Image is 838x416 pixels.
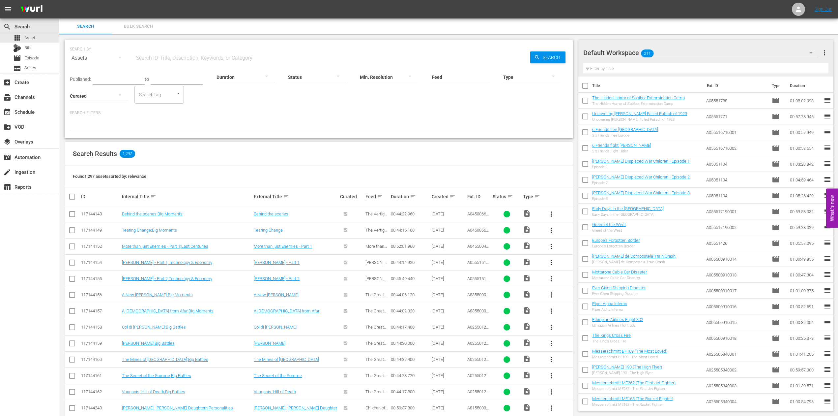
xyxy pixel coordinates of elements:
[772,112,780,120] span: Episode
[543,239,559,254] button: more_vert
[523,290,531,298] span: Video
[592,349,667,354] a: Messerschmitt BF109 (The Most Loved)
[704,219,769,235] td: A055517190002
[365,357,387,372] span: The Great Underground War
[254,292,299,297] a: A New [PERSON_NAME]
[772,128,780,136] span: Episode
[547,291,555,299] span: more_vert
[81,292,120,297] div: 117144156
[530,51,565,63] button: Search
[391,244,429,249] div: 00:52:01.960
[824,397,831,405] span: reorder
[254,357,319,362] a: The Mines of [GEOGRAPHIC_DATA]
[815,7,832,12] a: Sign Out
[592,238,640,243] a: Europe's Forgotten Border
[543,222,559,238] button: more_vert
[122,325,186,330] a: Col di [PERSON_NAME];Big Battles
[787,93,824,109] td: 01:08:02.098
[391,357,429,362] div: 00:44:27.400
[592,292,646,296] div: Ever Given Shipping Disaster
[81,194,120,199] div: ID
[254,389,296,394] a: Vauquois, Hill of Death
[13,64,21,72] span: Series
[540,51,565,63] span: Search
[365,228,387,238] span: The Vertigo Years
[704,299,769,314] td: A005500910016
[24,35,35,41] span: Asset
[547,210,555,218] span: more_vert
[254,308,319,313] a: A [DEMOGRAPHIC_DATA] from Afar
[592,371,662,375] div: [PERSON_NAME] 190 - The High Flyer
[824,160,831,168] span: reorder
[432,276,465,281] div: [DATE]
[768,77,786,95] th: Type
[467,341,491,351] span: A025501210005
[826,188,838,228] button: Open Feedback Widget
[467,211,491,221] span: A045006620001
[824,334,831,342] span: reorder
[391,389,429,394] div: 00:44:17.800
[704,156,769,172] td: A05051104
[824,128,831,136] span: reorder
[122,389,185,394] a: Vauquois, Hill of Death;Big Battles
[704,394,769,409] td: A025505340004
[824,176,831,183] span: reorder
[704,235,769,251] td: A05551426
[391,325,429,330] div: 00:44:17.400
[122,211,183,216] a: Behind the scenes;Big Moments
[824,286,831,294] span: reorder
[703,77,768,95] th: Ext. ID
[365,389,387,404] span: The Great Underground War
[821,45,828,61] button: more_vert
[824,96,831,104] span: reorder
[81,341,120,346] div: 117144159
[493,193,521,201] div: Status
[523,306,531,314] span: video_file
[543,336,559,351] button: more_vert
[432,228,465,233] div: [DATE]
[523,323,531,331] span: Video
[787,109,824,124] td: 00:57:28.946
[592,190,690,195] a: [PERSON_NAME] Displaced War Children - Episode 3
[787,124,824,140] td: 01:00:57.949
[3,168,11,176] span: Ingestion
[772,334,780,342] span: Episode
[340,194,363,199] div: Curated
[592,307,627,312] div: Piper Alpha Inferno
[534,194,540,200] span: sort
[592,149,651,153] div: Six Friends Fight Hitler
[704,93,769,109] td: A05551788
[704,362,769,378] td: A025505340002
[3,79,11,86] span: Create
[523,258,531,266] span: Video
[70,49,128,67] div: Assets
[592,77,703,95] th: Title
[391,211,429,216] div: 00:44:22.960
[467,373,491,383] span: A025501210002
[391,292,429,297] div: 00:44:06.120
[772,318,780,326] span: Episode
[13,34,21,42] span: Asset
[824,302,831,310] span: reorder
[122,373,191,378] a: The Secret of the Somme;Big Battles
[824,366,831,373] span: reorder
[81,260,120,265] div: 117144154
[824,271,831,278] span: reorder
[24,45,32,51] span: Bits
[772,255,780,263] span: Episode
[592,396,673,401] a: Messerschmitt ME163 (The Rocket Fighter)
[547,275,555,283] span: more_vert
[547,339,555,347] span: more_vert
[122,357,208,362] a: The Mines of [GEOGRAPHIC_DATA];Big Battles
[4,5,12,13] span: menu
[592,254,676,259] a: [PERSON_NAME] de Compostela Train Crash
[391,308,429,313] div: 00:44:02.320
[432,308,465,313] div: [DATE]
[787,362,824,378] td: 00:59:57.000
[432,341,465,346] div: [DATE]
[772,271,780,279] span: Episode
[543,255,559,271] button: more_vert
[122,276,212,281] a: [PERSON_NAME] - Part 2;Technology & Economy
[592,355,667,359] div: Messerschmitt BF109 - The Most Loved
[81,373,120,378] div: 117144161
